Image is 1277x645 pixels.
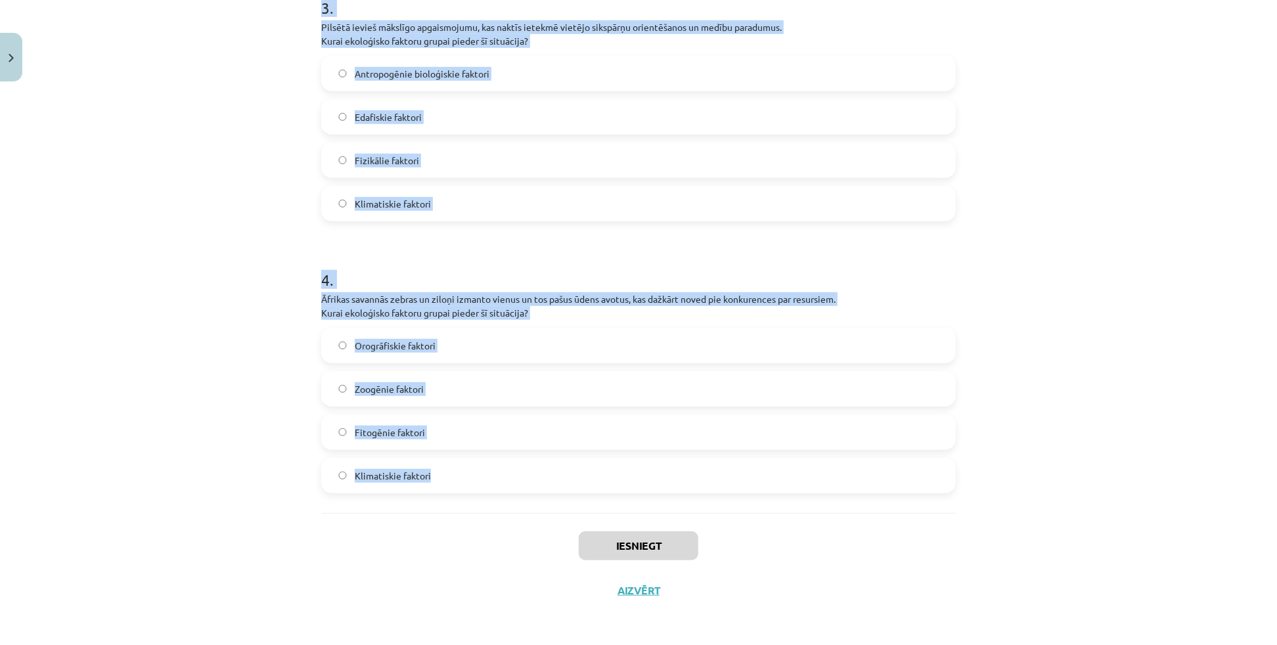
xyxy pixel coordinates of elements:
input: Zoogēnie faktori [338,385,347,393]
button: Aizvērt [614,584,663,597]
input: Klimatiskie faktori [338,472,347,480]
input: Fitogēnie faktori [338,428,347,437]
span: Fitogēnie faktori [355,426,425,439]
button: Iesniegt [579,531,698,560]
span: Klimatiskie faktori [355,469,431,483]
span: Antropogēnie bioloģiskie faktori [355,67,489,81]
span: Edafiskie faktori [355,110,422,124]
input: Klimatiskie faktori [338,200,347,208]
p: Pilsētā ievieš mākslīgo apgaismojumu, kas naktīs ietekmē vietējo sikspārņu orientēšanos un medību... [321,20,956,48]
span: Orogrāfiskie faktori [355,339,436,353]
input: Orogrāfiskie faktori [338,342,347,350]
img: icon-close-lesson-0947bae3869378f0d4975bcd49f059093ad1ed9edebbc8119c70593378902aed.svg [9,54,14,62]
input: Edafiskie faktori [338,113,347,122]
span: Klimatiskie faktori [355,197,431,211]
input: Fizikālie faktori [338,156,347,165]
p: Āfrikas savannās zebras un ziloņi izmanto vienus un tos pašus ūdens avotus, kas dažkārt noved pie... [321,292,956,320]
h1: 4 . [321,248,956,288]
input: Antropogēnie bioloģiskie faktori [338,70,347,78]
span: Fizikālie faktori [355,154,419,167]
span: Zoogēnie faktori [355,382,424,396]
